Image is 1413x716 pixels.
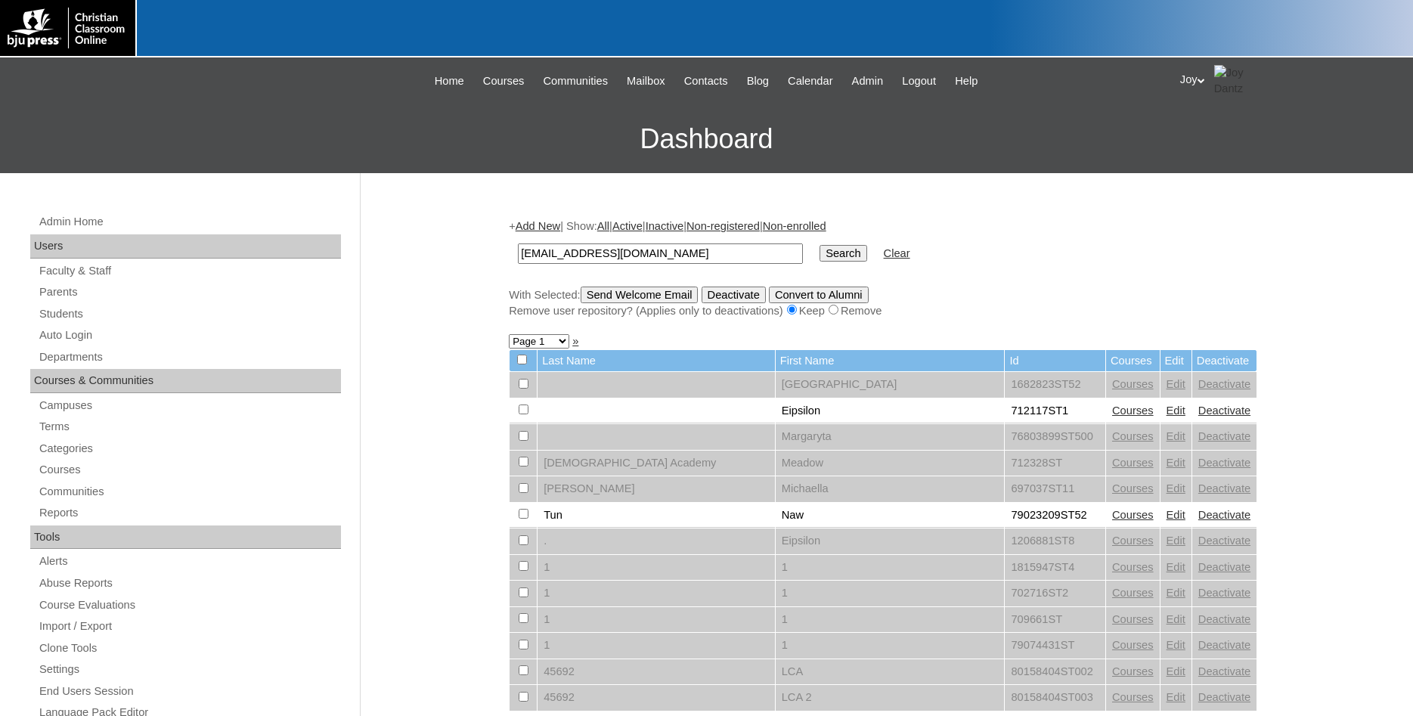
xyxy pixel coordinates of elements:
[509,287,1257,319] div: With Selected:
[581,287,699,303] input: Send Welcome Email
[1198,404,1250,417] a: Deactivate
[1198,509,1250,521] a: Deactivate
[1005,555,1105,581] td: 1815947ST4
[1167,404,1185,417] a: Edit
[1005,398,1105,424] td: 712117ST1
[1005,581,1105,606] td: 702716ST2
[1112,613,1154,625] a: Courses
[776,424,1005,450] td: Margaryta
[8,8,128,48] img: logo-white.png
[1112,691,1154,703] a: Courses
[788,73,832,90] span: Calendar
[1112,378,1154,390] a: Courses
[518,243,803,264] input: Search
[820,245,866,262] input: Search
[776,607,1005,633] td: 1
[894,73,944,90] a: Logout
[769,287,869,303] input: Convert to Alumni
[1167,561,1185,573] a: Edit
[538,659,775,685] td: 45692
[38,660,341,679] a: Settings
[1167,430,1185,442] a: Edit
[627,73,665,90] span: Mailbox
[1005,350,1105,372] td: Id
[1005,503,1105,528] td: 79023209ST52
[38,639,341,658] a: Clone Tools
[1005,372,1105,398] td: 1682823ST52
[852,73,884,90] span: Admin
[776,633,1005,659] td: 1
[1005,685,1105,711] td: 80158404ST003
[538,503,775,528] td: Tun
[1198,457,1250,469] a: Deactivate
[1192,350,1257,372] td: Deactivate
[38,460,341,479] a: Courses
[1198,535,1250,547] a: Deactivate
[1112,665,1154,677] a: Courses
[1112,587,1154,599] a: Courses
[38,596,341,615] a: Course Evaluations
[844,73,891,90] a: Admin
[684,73,728,90] span: Contacts
[1167,535,1185,547] a: Edit
[1005,659,1105,685] td: 80158404ST002
[38,348,341,367] a: Departments
[38,439,341,458] a: Categories
[38,417,341,436] a: Terms
[538,451,775,476] td: [DEMOGRAPHIC_DATA] Academy
[597,220,609,232] a: All
[516,220,560,232] a: Add New
[38,262,341,281] a: Faculty & Staff
[776,476,1005,502] td: Michaella
[1214,65,1252,96] img: Joy Dantz
[763,220,826,232] a: Non-enrolled
[509,219,1257,318] div: + | Show: | | | |
[780,73,840,90] a: Calendar
[776,659,1005,685] td: LCA
[483,73,525,90] span: Courses
[38,682,341,701] a: End Users Session
[1167,378,1185,390] a: Edit
[776,350,1005,372] td: First Name
[536,73,616,90] a: Communities
[8,105,1405,173] h3: Dashboard
[1198,665,1250,677] a: Deactivate
[1167,482,1185,494] a: Edit
[38,326,341,345] a: Auto Login
[1167,509,1185,521] a: Edit
[538,350,775,372] td: Last Name
[38,305,341,324] a: Students
[739,73,776,90] a: Blog
[1198,587,1250,599] a: Deactivate
[1112,482,1154,494] a: Courses
[776,555,1005,581] td: 1
[1167,587,1185,599] a: Edit
[38,212,341,231] a: Admin Home
[38,283,341,302] a: Parents
[1106,350,1160,372] td: Courses
[38,552,341,571] a: Alerts
[538,685,775,711] td: 45692
[1005,424,1105,450] td: 76803899ST500
[38,396,341,415] a: Campuses
[1198,482,1250,494] a: Deactivate
[947,73,985,90] a: Help
[476,73,532,90] a: Courses
[1198,378,1250,390] a: Deactivate
[435,73,464,90] span: Home
[538,633,775,659] td: 1
[1198,613,1250,625] a: Deactivate
[612,220,643,232] a: Active
[776,503,1005,528] td: Naw
[38,482,341,501] a: Communities
[776,451,1005,476] td: Meadow
[1005,633,1105,659] td: 79074431ST
[1180,65,1398,96] div: Joy
[776,398,1005,424] td: Eipsilon
[677,73,736,90] a: Contacts
[1198,691,1250,703] a: Deactivate
[1160,350,1191,372] td: Edit
[38,574,341,593] a: Abuse Reports
[538,476,775,502] td: [PERSON_NAME]
[538,607,775,633] td: 1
